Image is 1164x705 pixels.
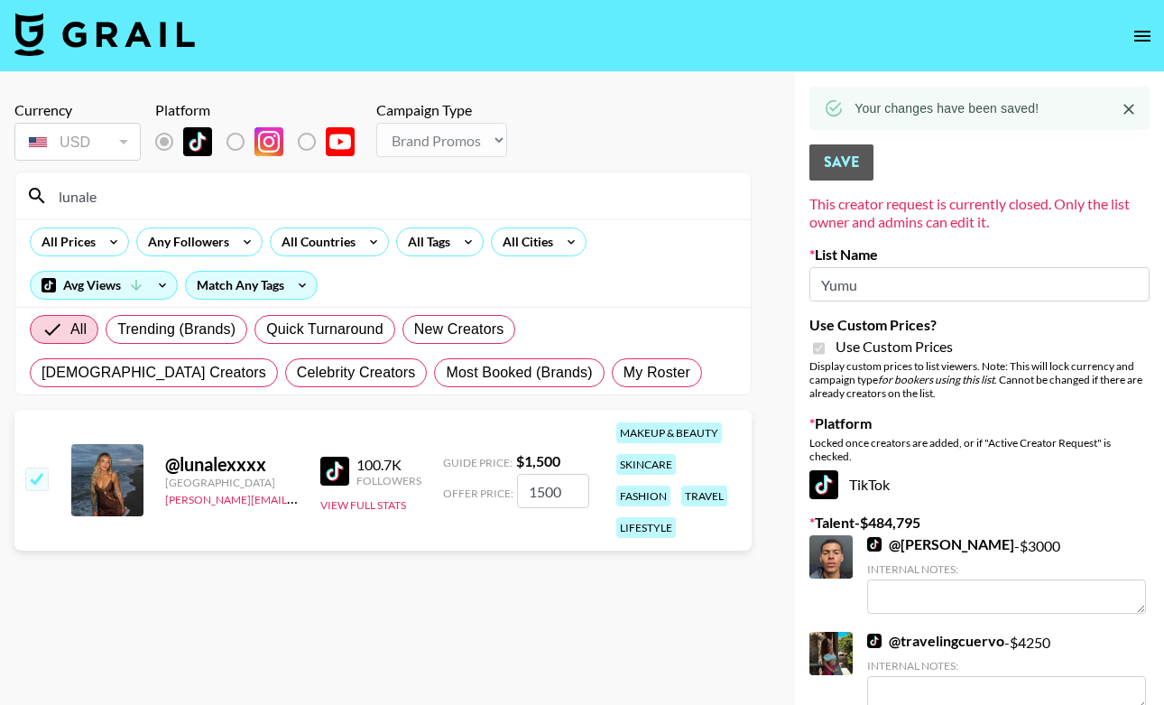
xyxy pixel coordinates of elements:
img: TikTok [867,634,882,648]
div: List locked to TikTok. [155,123,369,161]
div: [GEOGRAPHIC_DATA] [165,476,299,489]
div: Match Any Tags [186,272,317,299]
div: - $ 3000 [867,535,1146,614]
span: My Roster [624,362,690,384]
div: Platform [155,101,369,119]
img: TikTok [867,537,882,552]
span: [DEMOGRAPHIC_DATA] Creators [42,362,266,384]
div: Your changes have been saved! [855,92,1039,125]
button: Close [1115,96,1142,123]
div: @ lunalexxxx [165,453,299,476]
a: @travelingcuervo [867,632,1004,650]
div: Avg Views [31,272,177,299]
div: All Prices [31,228,99,255]
img: TikTok [183,127,212,156]
span: Use Custom Prices [836,338,953,356]
img: Grail Talent [14,13,195,56]
a: [PERSON_NAME][EMAIL_ADDRESS][DOMAIN_NAME] [165,489,432,506]
button: Save [809,144,873,181]
img: Instagram [254,127,283,156]
div: All Tags [397,228,454,255]
span: Quick Turnaround [266,319,383,340]
em: for bookers using this list [878,373,994,386]
span: Guide Price: [443,456,513,469]
img: TikTok [809,470,838,499]
div: This creator request is currently closed. Only the list owner and admins can edit it. [809,195,1150,231]
span: All [70,319,87,340]
div: Followers [356,474,421,487]
div: 100.7K [356,456,421,474]
button: View Full Stats [320,498,406,512]
div: Any Followers [137,228,233,255]
img: TikTok [320,457,349,486]
div: travel [681,486,727,506]
div: Internal Notes: [867,562,1146,576]
div: USD [18,126,137,158]
label: List Name [809,246,1150,264]
div: lifestyle [616,517,676,538]
span: Most Booked (Brands) [446,362,592,384]
input: Search by User Name [48,181,740,210]
label: Talent - $ 484,795 [809,514,1150,532]
div: TikTok [809,470,1150,499]
span: Trending (Brands) [117,319,236,340]
span: New Creators [414,319,504,340]
span: Offer Price: [443,487,513,500]
div: Currency is locked to USD [14,119,141,164]
img: YouTube [326,127,355,156]
div: Campaign Type [376,101,507,119]
label: Use Custom Prices? [809,316,1150,334]
a: @[PERSON_NAME] [867,535,1014,553]
div: Internal Notes: [867,659,1146,673]
div: Locked once creators are added, or if "Active Creator Request" is checked. [809,436,1150,463]
div: skincare [616,454,676,475]
div: makeup & beauty [616,422,722,443]
button: open drawer [1124,18,1160,54]
div: fashion [616,486,670,506]
div: Currency [14,101,141,119]
label: Platform [809,414,1150,432]
strong: $ 1,500 [516,452,560,469]
span: Celebrity Creators [297,362,416,384]
div: Display custom prices to list viewers. Note: This will lock currency and campaign type . Cannot b... [809,359,1150,400]
div: All Cities [492,228,557,255]
div: All Countries [271,228,359,255]
input: 1,500 [517,474,589,508]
